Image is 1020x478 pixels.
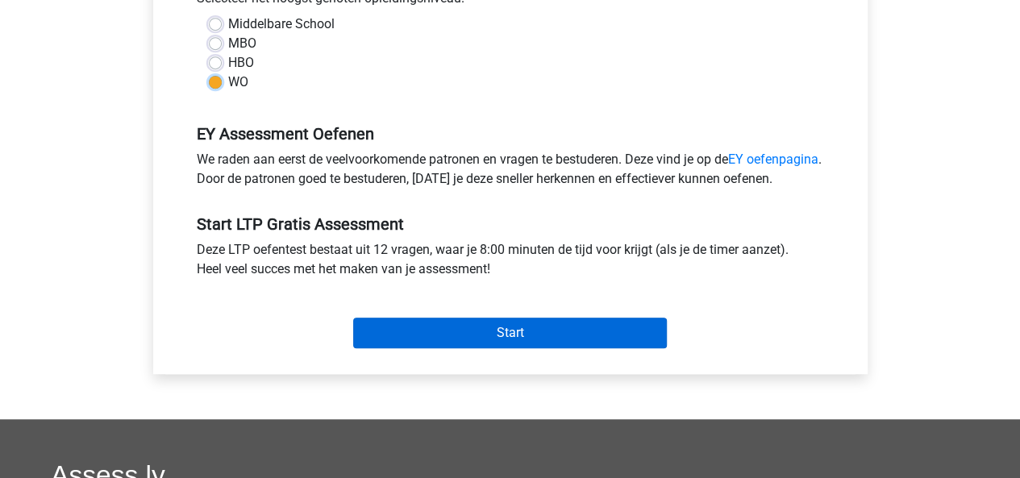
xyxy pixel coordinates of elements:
label: MBO [228,34,256,53]
label: Middelbare School [228,15,335,34]
h5: EY Assessment Oefenen [197,124,824,143]
h5: Start LTP Gratis Assessment [197,214,824,234]
a: EY oefenpagina [728,152,818,167]
div: Deze LTP oefentest bestaat uit 12 vragen, waar je 8:00 minuten de tijd voor krijgt (als je de tim... [185,240,836,285]
label: HBO [228,53,254,73]
label: WO [228,73,248,92]
input: Start [353,318,667,348]
div: We raden aan eerst de veelvoorkomende patronen en vragen te bestuderen. Deze vind je op de . Door... [185,150,836,195]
